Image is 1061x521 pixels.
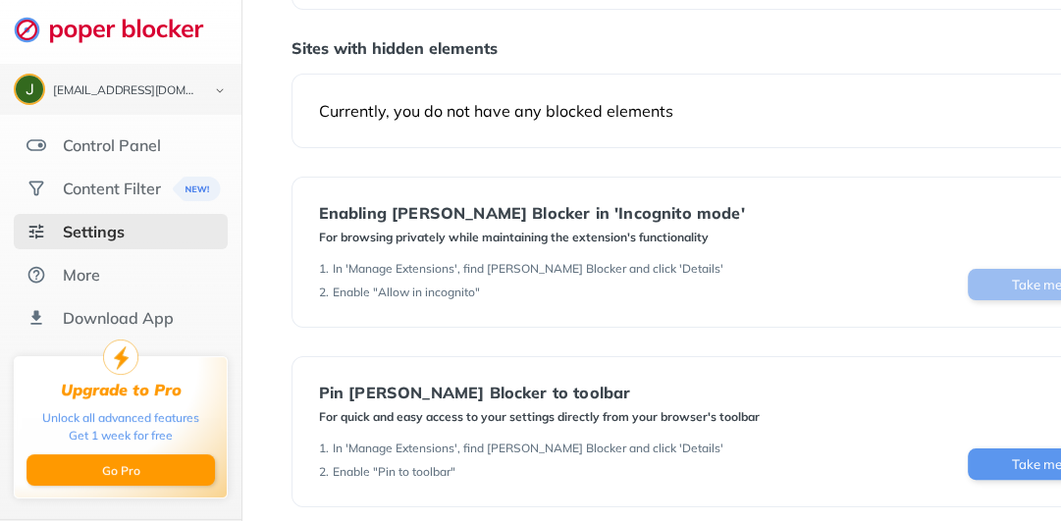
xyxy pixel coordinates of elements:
[63,308,174,328] div: Download App
[63,265,100,285] div: More
[103,339,138,375] img: upgrade-to-pro.svg
[319,409,760,425] div: For quick and easy access to your settings directly from your browser's toolbar
[173,177,221,201] img: menuBanner.svg
[333,285,480,300] div: Enable "Allow in incognito"
[16,76,43,103] img: ACg8ocI_HDMdqwnKXyWFKoIKs0t4-lhsb8MQDXjGz0ZWzGX2Av98OQ=s96-c
[27,222,46,241] img: settings-selected.svg
[319,441,329,456] div: 1 .
[27,454,215,486] button: Go Pro
[63,179,161,198] div: Content Filter
[69,427,173,444] div: Get 1 week for free
[42,409,199,427] div: Unlock all advanced features
[319,261,329,277] div: 1 .
[27,308,46,328] img: download-app.svg
[319,230,745,245] div: For browsing privately while maintaining the extension's functionality
[61,381,182,399] div: Upgrade to Pro
[27,265,46,285] img: about.svg
[27,135,46,155] img: features.svg
[27,179,46,198] img: social.svg
[14,16,225,43] img: logo-webpage.svg
[333,441,723,456] div: In 'Manage Extensions', find [PERSON_NAME] Blocker and click 'Details'
[319,464,329,480] div: 2 .
[333,464,455,480] div: Enable "Pin to toolbar"
[63,222,125,241] div: Settings
[319,384,760,401] div: Pin [PERSON_NAME] Blocker to toolbar
[333,261,723,277] div: In 'Manage Extensions', find [PERSON_NAME] Blocker and click 'Details'
[208,80,232,101] img: chevron-bottom-black.svg
[319,204,745,222] div: Enabling [PERSON_NAME] Blocker in 'Incognito mode'
[319,285,329,300] div: 2 .
[63,135,161,155] div: Control Panel
[53,84,198,98] div: juangabsan@gmail.com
